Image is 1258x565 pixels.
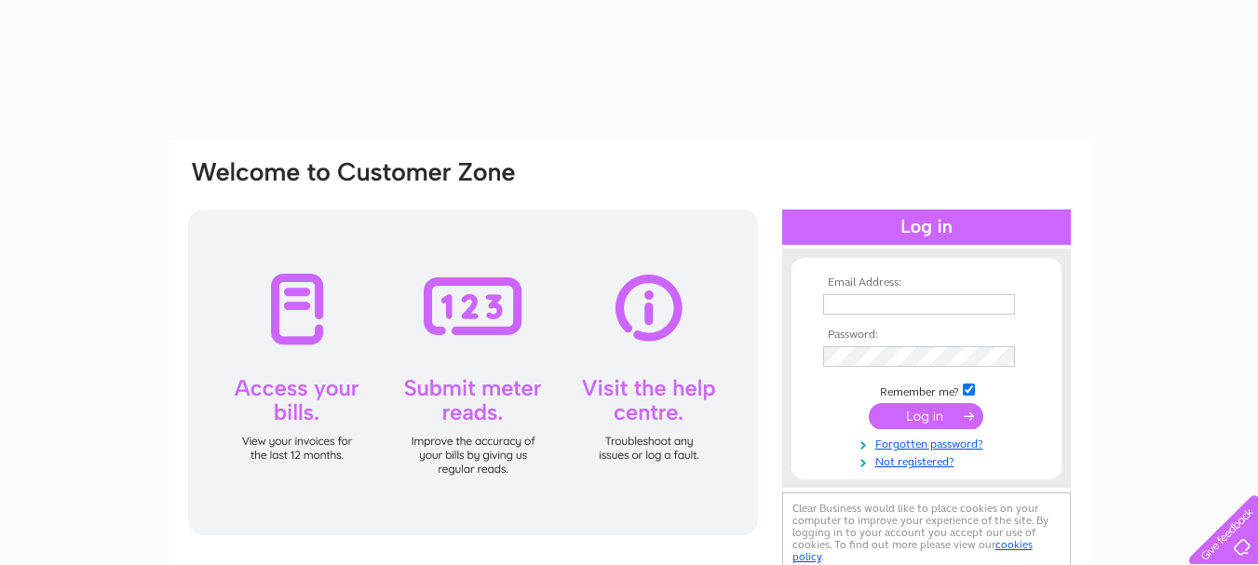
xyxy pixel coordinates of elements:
[823,434,1035,451] a: Forgotten password?
[869,403,983,429] input: Submit
[818,329,1035,342] th: Password:
[823,451,1035,469] a: Not registered?
[818,276,1035,289] th: Email Address:
[792,538,1033,563] a: cookies policy
[818,381,1035,399] td: Remember me?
